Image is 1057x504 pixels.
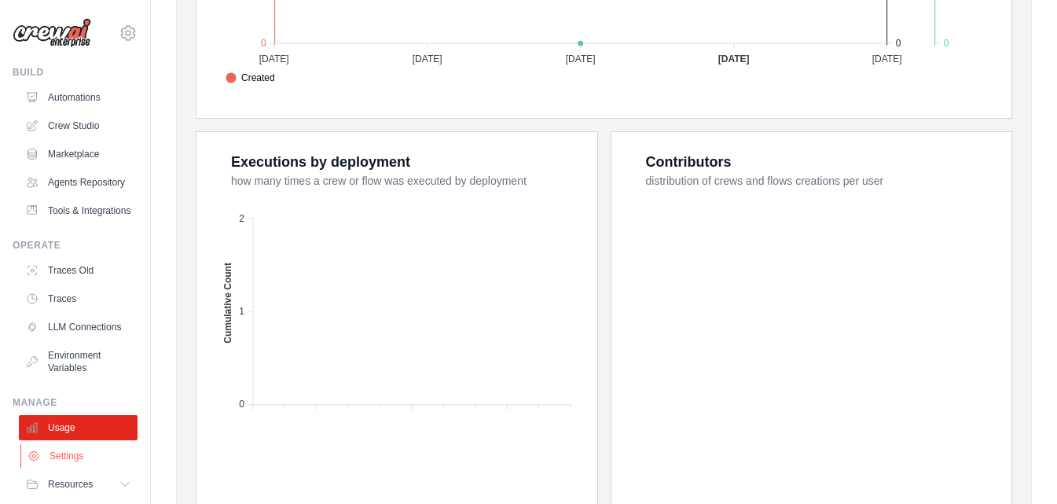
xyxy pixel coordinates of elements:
a: Environment Variables [19,343,138,381]
tspan: [DATE] [566,53,596,64]
tspan: 1 [239,306,244,317]
dt: how many times a crew or flow was executed by deployment [231,173,578,189]
span: Created [226,71,275,85]
a: Marketplace [19,142,138,167]
tspan: [DATE] [872,53,902,64]
tspan: 0 [239,399,244,410]
tspan: 0 [896,38,901,49]
tspan: [DATE] [413,53,442,64]
span: Resources [48,478,93,491]
a: Usage [19,415,138,440]
div: Build [13,66,138,79]
a: Agents Repository [19,170,138,195]
button: Resources [19,472,138,497]
a: LLM Connections [19,315,138,340]
text: Cumulative Count [222,263,233,344]
tspan: 2 [239,213,244,224]
div: Operate [13,239,138,252]
tspan: 0 [944,38,949,49]
tspan: 0 [261,38,266,49]
dt: distribution of crews and flows creations per user [646,173,993,189]
a: Traces Old [19,258,138,283]
a: Settings [20,443,139,469]
div: Contributors [646,151,732,173]
tspan: [DATE] [718,53,750,64]
div: Manage [13,396,138,409]
a: Automations [19,85,138,110]
img: Logo [13,18,91,48]
a: Traces [19,286,138,311]
tspan: [DATE] [259,53,289,64]
a: Crew Studio [19,113,138,138]
div: Executions by deployment [231,151,410,173]
a: Tools & Integrations [19,198,138,223]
